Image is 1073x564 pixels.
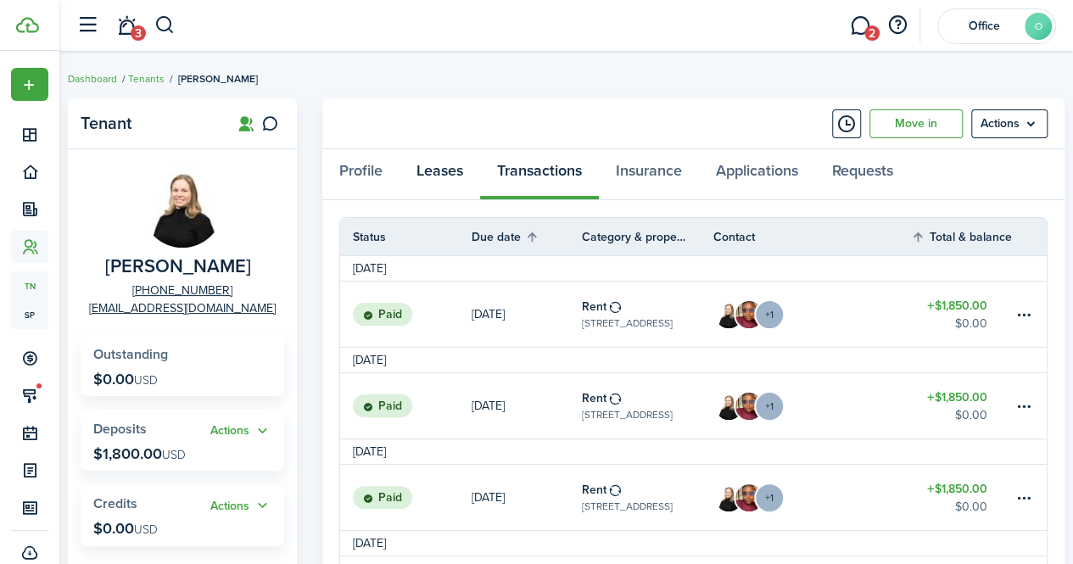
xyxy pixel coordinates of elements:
[162,446,186,464] span: USD
[210,496,271,516] button: Open menu
[971,109,1048,138] menu-btn: Actions
[715,484,742,511] img: Kathryn Ranhorn
[955,406,987,424] table-amount-description: $0.00
[582,499,673,514] table-subtitle: [STREET_ADDRESS]
[815,149,910,200] a: Requests
[93,520,158,537] p: $0.00
[340,282,472,347] a: Paid
[353,303,412,327] status: Paid
[1025,13,1052,40] avatar-text: O
[582,316,673,331] table-subtitle: [STREET_ADDRESS]
[713,465,911,530] a: Kathryn RanhornLinet Sankau+1
[340,534,399,552] td: [DATE]
[582,298,606,316] table-info-title: Rent
[472,465,582,530] a: [DATE]
[582,373,713,438] a: Rent[STREET_ADDRESS]
[128,71,165,87] a: Tenants
[210,422,271,441] button: Actions
[713,373,911,438] a: Kathryn RanhornLinet Sankau+1
[340,260,399,277] td: [DATE]
[844,4,876,47] a: Messaging
[754,299,785,330] avatar-counter: +1
[582,481,606,499] table-info-title: Rent
[911,465,1013,530] a: $1,850.00$0.00
[955,315,987,332] table-amount-description: $0.00
[134,521,158,539] span: USD
[340,373,472,438] a: Paid
[927,297,987,315] table-amount-title: $1,850.00
[472,397,505,415] p: [DATE]
[93,344,168,364] span: Outstanding
[400,149,480,200] a: Leases
[16,17,39,33] img: TenantCloud
[340,465,472,530] a: Paid
[599,149,699,200] a: Insurance
[832,109,861,138] button: Timeline
[911,226,1013,247] th: Sort
[472,226,582,247] th: Sort
[911,282,1013,347] a: $1,850.00$0.00
[154,11,176,40] button: Search
[11,68,48,101] button: Open menu
[81,114,216,133] panel-main-title: Tenant
[472,489,505,506] p: [DATE]
[735,301,763,328] img: Linet Sankau
[134,371,158,389] span: USD
[735,393,763,420] img: Linet Sankau
[93,371,158,388] p: $0.00
[210,496,271,516] button: Actions
[715,393,742,420] img: Kathryn Ranhorn
[582,465,713,530] a: Rent[STREET_ADDRESS]
[754,391,785,422] avatar-counter: +1
[754,483,785,513] avatar-counter: +1
[340,443,399,461] td: [DATE]
[340,228,472,246] th: Status
[105,256,251,277] span: Kathryn Ranhorn
[353,486,412,510] status: Paid
[68,71,117,87] a: Dashboard
[713,228,911,246] th: Contact
[93,494,137,513] span: Credits
[340,351,399,369] td: [DATE]
[131,25,146,41] span: 3
[71,9,103,42] button: Open sidebar
[178,71,258,87] span: [PERSON_NAME]
[864,25,880,41] span: 2
[950,20,1018,32] span: Office
[911,373,1013,438] a: $1,850.00$0.00
[971,109,1048,138] button: Open menu
[322,149,400,200] a: Profile
[582,389,606,407] table-info-title: Rent
[699,149,815,200] a: Applications
[11,271,48,300] a: tn
[353,394,412,418] status: Paid
[582,228,713,246] th: Category & property
[927,388,987,406] table-amount-title: $1,850.00
[93,419,147,438] span: Deposits
[955,498,987,516] table-amount-description: $0.00
[715,301,742,328] img: Kathryn Ranhorn
[582,282,713,347] a: Rent[STREET_ADDRESS]
[869,109,963,138] a: Move in
[142,166,223,248] img: Kathryn Ranhorn
[472,305,505,323] p: [DATE]
[582,407,673,422] table-subtitle: [STREET_ADDRESS]
[472,373,582,438] a: [DATE]
[927,480,987,498] table-amount-title: $1,850.00
[89,299,276,317] a: [EMAIL_ADDRESS][DOMAIN_NAME]
[132,282,232,299] a: [PHONE_NUMBER]
[93,445,186,462] p: $1,800.00
[883,11,912,40] button: Open resource center
[11,300,48,329] a: sp
[472,282,582,347] a: [DATE]
[110,4,143,47] a: Notifications
[210,422,271,441] button: Open menu
[713,282,911,347] a: Kathryn RanhornLinet Sankau+1
[735,484,763,511] img: Linet Sankau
